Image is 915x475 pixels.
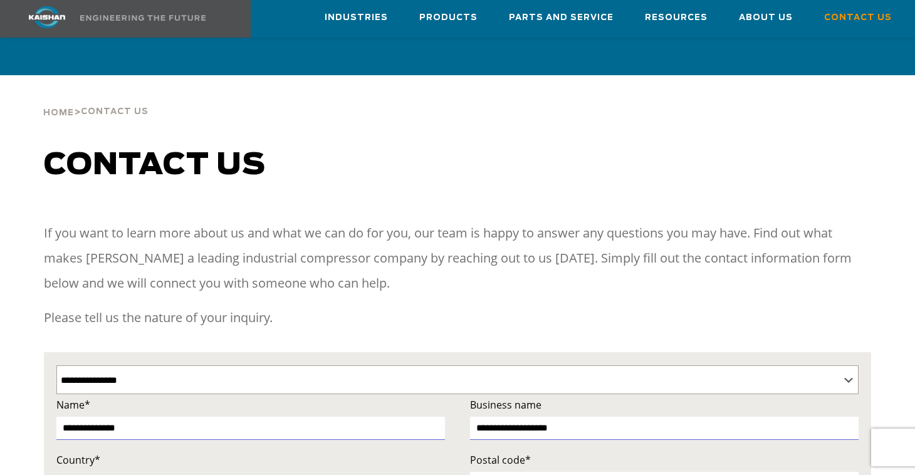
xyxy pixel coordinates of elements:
[739,11,793,25] span: About Us
[44,305,871,330] p: Please tell us the nature of your inquiry.
[80,15,206,21] img: Engineering the future
[81,108,149,116] span: Contact Us
[43,109,74,117] span: Home
[325,1,388,34] a: Industries
[56,396,445,414] label: Name*
[56,451,445,469] label: Country*
[43,75,149,123] div: >
[645,1,708,34] a: Resources
[645,11,708,25] span: Resources
[325,11,388,25] span: Industries
[470,396,859,414] label: Business name
[509,11,614,25] span: Parts and Service
[739,1,793,34] a: About Us
[44,221,871,296] p: If you want to learn more about us and what we can do for you, our team is happy to answer any qu...
[419,11,478,25] span: Products
[419,1,478,34] a: Products
[44,150,266,180] span: Contact us
[509,1,614,34] a: Parts and Service
[43,107,74,118] a: Home
[470,451,859,469] label: Postal code*
[824,1,892,34] a: Contact Us
[824,11,892,25] span: Contact Us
